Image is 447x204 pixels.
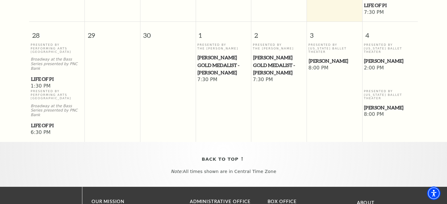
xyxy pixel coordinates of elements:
[198,54,249,76] span: [PERSON_NAME] Gold Medalist - [PERSON_NAME]
[85,22,140,43] span: 29
[364,111,416,118] span: 8:00 PM
[364,2,416,9] span: Life of Pi
[364,104,416,112] span: [PERSON_NAME]
[197,54,249,76] a: Cliburn Gold Medalist - Aristo Sham
[171,169,183,174] em: Note:
[427,186,441,200] div: Accessibility Menu
[309,57,360,65] span: [PERSON_NAME]
[307,22,362,43] span: 3
[253,43,305,50] p: Presented By The [PERSON_NAME]
[202,155,239,163] span: Back To Top
[364,104,416,112] a: Peter Pan
[197,76,249,83] span: 7:30 PM
[253,54,305,76] span: [PERSON_NAME] Gold Medalist - [PERSON_NAME]
[31,43,83,53] p: Presented By Performing Arts [GEOGRAPHIC_DATA]
[140,22,196,43] span: 30
[364,57,416,65] a: Peter Pan
[308,43,361,53] p: Presented By [US_STATE] Ballet Theater
[308,57,361,65] a: Peter Pan
[31,104,83,117] p: Broadway at the Bass Series presented by PNC Bank
[364,65,416,72] span: 2:00 PM
[364,9,416,16] span: 7:30 PM
[31,122,83,129] a: Life of Pi
[196,22,251,43] span: 1
[29,22,84,43] span: 28
[364,2,416,9] a: Life of Pi
[364,57,416,65] span: [PERSON_NAME]
[308,65,361,72] span: 8:00 PM
[253,54,305,76] a: Cliburn Gold Medalist - Aristo Sham
[197,43,249,50] p: Presented By The [PERSON_NAME]
[364,43,416,53] p: Presented By [US_STATE] Ballet Theater
[6,169,441,174] p: All times shown are in Central Time Zone
[364,89,416,100] p: Presented By [US_STATE] Ballet Theater
[31,83,83,90] span: 1:30 PM
[253,76,305,83] span: 7:30 PM
[31,75,83,83] a: Life of Pi
[363,22,418,43] span: 4
[31,89,83,100] p: Presented By Performing Arts [GEOGRAPHIC_DATA]
[202,155,245,163] a: Back To Top
[31,129,83,136] span: 6:30 PM
[251,22,307,43] span: 2
[31,57,83,71] p: Broadway at the Bass Series presented by PNC Bank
